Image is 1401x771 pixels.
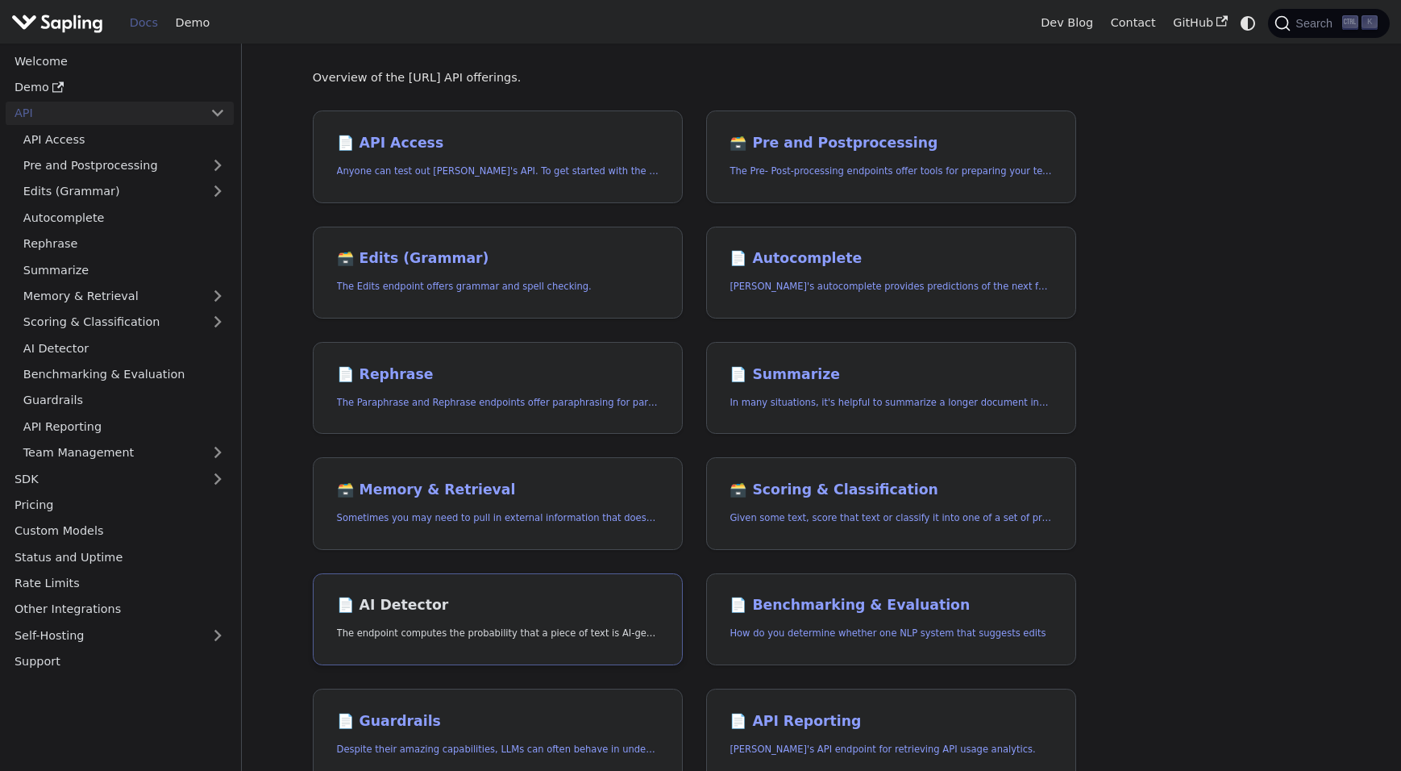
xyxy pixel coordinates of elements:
a: Pre and Postprocessing [15,154,234,177]
p: The Paraphrase and Rephrase endpoints offer paraphrasing for particular styles. [337,395,659,411]
p: How do you determine whether one NLP system that suggests edits [730,626,1051,641]
a: Docs [121,10,167,35]
a: Other Integrations [6,598,234,621]
p: Sapling's API endpoint for retrieving API usage analytics. [730,742,1051,757]
h2: Scoring & Classification [730,481,1051,499]
a: 📄️ AI DetectorThe endpoint computes the probability that a piece of text is AI-generated, [313,573,683,666]
h2: Pre and Postprocessing [730,135,1051,152]
a: Custom Models [6,519,234,543]
p: Sometimes you may need to pull in external information that doesn't fit in the context size of an... [337,511,659,526]
h2: Memory & Retrieval [337,481,659,499]
h2: Guardrails [337,713,659,731]
a: Edits (Grammar) [15,180,234,203]
a: 📄️ Benchmarking & EvaluationHow do you determine whether one NLP system that suggests edits [706,573,1076,666]
p: Anyone can test out Sapling's API. To get started with the API, simply: [337,164,659,179]
a: Guardrails [15,389,234,412]
a: 🗃️ Edits (Grammar)The Edits endpoint offers grammar and spell checking. [313,227,683,319]
p: The Edits endpoint offers grammar and spell checking. [337,279,659,294]
a: GitHub [1164,10,1236,35]
a: Pricing [6,494,234,517]
button: Search (Ctrl+K) [1268,9,1389,38]
a: 🗃️ Pre and PostprocessingThe Pre- Post-processing endpoints offer tools for preparing your text d... [706,110,1076,203]
a: 📄️ SummarizeIn many situations, it's helpful to summarize a longer document into a shorter, more ... [706,342,1076,435]
a: SDK [6,467,202,490]
a: Contact [1102,10,1165,35]
a: Demo [6,76,234,99]
h2: Summarize [730,366,1051,384]
p: In many situations, it's helpful to summarize a longer document into a shorter, more easily diges... [730,395,1051,411]
a: API [6,102,202,125]
kbd: K [1362,15,1378,30]
h2: Edits (Grammar) [337,250,659,268]
img: Sapling.ai [11,11,103,35]
a: Rephrase [15,232,234,256]
span: Search [1291,17,1342,30]
a: Sapling.ai [11,11,109,35]
p: Despite their amazing capabilities, LLMs can often behave in undesired [337,742,659,757]
h2: AI Detector [337,597,659,615]
h2: API Reporting [730,713,1051,731]
h2: Rephrase [337,366,659,384]
a: 📄️ RephraseThe Paraphrase and Rephrase endpoints offer paraphrasing for particular styles. [313,342,683,435]
button: Switch between dark and light mode (currently system mode) [1237,11,1260,35]
button: Collapse sidebar category 'API' [202,102,234,125]
a: API Reporting [15,415,234,438]
a: AI Detector [15,336,234,360]
a: Summarize [15,258,234,281]
p: Given some text, score that text or classify it into one of a set of pre-specified categories. [730,511,1051,526]
p: Sapling's autocomplete provides predictions of the next few characters or words [730,279,1051,294]
a: Support [6,650,234,673]
a: Memory & Retrieval [15,285,234,308]
a: 🗃️ Memory & RetrievalSometimes you may need to pull in external information that doesn't fit in t... [313,457,683,550]
a: Status and Uptime [6,545,234,569]
a: Welcome [6,49,234,73]
button: Expand sidebar category 'SDK' [202,467,234,490]
a: Autocomplete [15,206,234,229]
a: 🗃️ Scoring & ClassificationGiven some text, score that text or classify it into one of a set of p... [706,457,1076,550]
a: Benchmarking & Evaluation [15,363,234,386]
h2: Autocomplete [730,250,1051,268]
a: API Access [15,127,234,151]
a: 📄️ Autocomplete[PERSON_NAME]'s autocomplete provides predictions of the next few characters or words [706,227,1076,319]
a: Dev Blog [1032,10,1101,35]
p: Overview of the [URL] API offerings. [313,69,1076,88]
p: The endpoint computes the probability that a piece of text is AI-generated, [337,626,659,641]
a: Scoring & Classification [15,310,234,334]
h2: API Access [337,135,659,152]
a: Self-Hosting [6,623,234,647]
a: Demo [167,10,218,35]
a: Rate Limits [6,572,234,595]
h2: Benchmarking & Evaluation [730,597,1051,615]
a: Team Management [15,441,234,465]
a: 📄️ API AccessAnyone can test out [PERSON_NAME]'s API. To get started with the API, simply: [313,110,683,203]
p: The Pre- Post-processing endpoints offer tools for preparing your text data for ingestation as we... [730,164,1051,179]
